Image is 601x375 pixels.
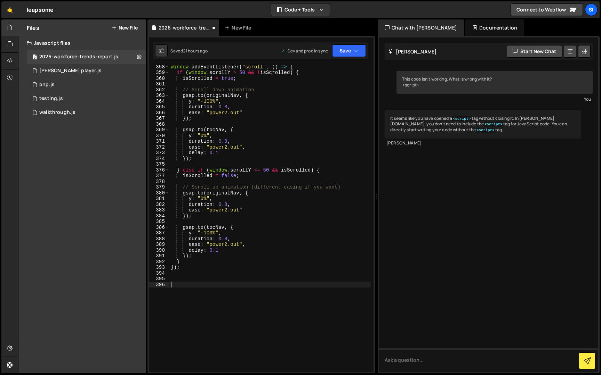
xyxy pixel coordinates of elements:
[225,24,254,31] div: New File
[149,76,169,82] div: 360
[159,24,211,31] div: 2026-workforce-trends-report.js
[149,127,169,133] div: 369
[149,270,169,276] div: 394
[149,259,169,265] div: 392
[271,3,330,16] button: Code + Tools
[386,140,579,146] div: [PERSON_NAME]
[27,24,39,32] h2: Files
[183,48,208,54] div: 21 hours ago
[398,95,591,103] div: You
[149,99,169,105] div: 364
[149,110,169,116] div: 366
[149,248,169,253] div: 390
[39,95,63,102] div: testing.js
[149,253,169,259] div: 391
[27,64,146,78] div: 15013/41198.js
[112,25,138,31] button: New File
[27,78,146,92] div: 15013/45074.js
[27,6,54,14] div: leapsome
[149,282,169,288] div: 396
[149,64,169,70] div: 358
[149,122,169,127] div: 368
[149,156,169,162] div: 374
[149,133,169,139] div: 370
[149,144,169,150] div: 372
[149,276,169,282] div: 395
[1,1,18,18] a: 🤙
[27,50,146,64] div: 15013/47339.js
[149,70,169,76] div: 359
[476,128,495,133] code: <script>
[511,3,583,16] a: Connect to Webflow
[507,45,562,58] button: Start new chat
[149,225,169,231] div: 386
[378,19,464,36] div: Chat with [PERSON_NAME]
[18,36,146,50] div: Javascript files
[149,161,169,167] div: 375
[465,19,524,36] div: Documentation
[281,48,328,54] div: Dev and prod in sync
[484,122,503,127] code: <script>
[149,116,169,122] div: 367
[149,150,169,156] div: 373
[149,179,169,185] div: 378
[452,116,472,121] code: <script>
[170,48,208,54] div: Saved
[585,3,598,16] a: SI
[149,265,169,270] div: 393
[149,167,169,173] div: 376
[39,109,75,116] div: walkthrough.js
[149,202,169,208] div: 382
[385,110,581,139] div: It seems like you have opened a tag without closing it. In [PERSON_NAME][DOMAIN_NAME], you don't ...
[396,71,593,94] div: This code isn't working. What is wrong with it? <script>
[332,44,366,57] button: Save
[149,93,169,99] div: 363
[388,48,436,55] h2: [PERSON_NAME]
[149,207,169,213] div: 383
[149,104,169,110] div: 365
[149,139,169,144] div: 371
[39,82,55,88] div: pnp.js
[39,54,118,60] div: 2026-workforce-trends-report.js
[149,242,169,248] div: 389
[149,213,169,219] div: 384
[149,184,169,190] div: 379
[149,236,169,242] div: 388
[27,92,146,106] div: 15013/44753.js
[33,55,37,60] span: 0
[149,196,169,202] div: 381
[149,81,169,87] div: 361
[149,87,169,93] div: 362
[149,173,169,179] div: 377
[149,230,169,236] div: 387
[27,106,146,119] div: 15013/39160.js
[149,219,169,225] div: 385
[149,190,169,196] div: 380
[39,68,102,74] div: [PERSON_NAME] player.js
